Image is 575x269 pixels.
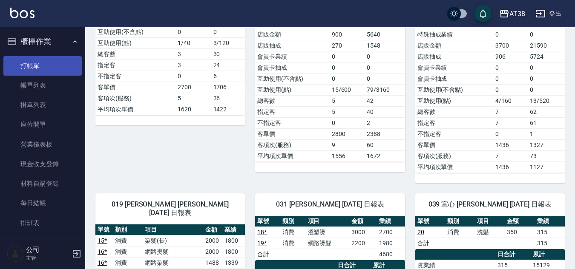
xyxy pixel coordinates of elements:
td: 79/3160 [365,84,405,95]
td: 指定客 [415,117,493,128]
td: 不指定客 [95,71,175,82]
td: 5 [330,95,365,106]
td: 0 [528,73,565,84]
td: 24 [211,59,245,71]
td: 網路燙髮 [143,246,203,257]
td: 溫塑燙 [306,227,350,238]
a: 營業儀表板 [3,135,82,154]
td: 互助使用(不含點) [415,84,493,95]
a: 帳單列表 [3,76,82,95]
td: 客單價 [255,128,329,139]
td: 0 [493,128,528,139]
td: 店販抽成 [255,40,329,51]
th: 業績 [377,216,405,227]
td: 2000 [203,235,222,246]
td: 0 [211,26,245,37]
div: AT38 [509,8,525,19]
td: 1/40 [175,37,211,48]
td: 店販金額 [415,40,493,51]
td: 總客數 [415,106,493,117]
td: 合計 [415,238,445,249]
td: 0 [330,117,365,128]
a: 打帳單 [3,56,82,76]
td: 消費 [280,227,305,238]
th: 單號 [95,224,113,235]
td: 網路染髮 [143,257,203,268]
td: 315 [535,238,565,249]
td: 客項次(服務) [255,139,329,150]
td: 網路燙髮 [306,238,350,249]
button: AT38 [496,5,529,23]
td: 消費 [445,227,475,238]
td: 0 [330,51,365,62]
td: 36 [211,93,245,104]
th: 類別 [445,216,475,227]
th: 日合計 [495,249,531,260]
td: 2700 [377,227,405,238]
td: 不指定客 [415,128,493,139]
td: 互助使用(不含點) [255,73,329,84]
td: 1422 [211,104,245,115]
td: 染髮(長) [143,235,203,246]
td: 0 [365,51,405,62]
td: 2388 [365,128,405,139]
button: 登出 [532,6,565,22]
td: 7 [493,150,528,161]
td: 5 [330,106,365,117]
a: 排班表 [3,213,82,233]
td: 1556 [330,150,365,161]
td: 消費 [113,246,143,257]
td: 42 [365,95,405,106]
td: 1800 [222,246,245,257]
td: 60 [365,139,405,150]
th: 業績 [222,224,245,235]
td: 0 [528,84,565,95]
a: 現場電腦打卡 [3,233,82,252]
td: 客單價 [95,82,175,93]
td: 0 [330,62,365,73]
td: 4680 [377,249,405,260]
td: 350 [505,227,535,238]
td: 0 [175,26,211,37]
table: a dense table [415,216,565,249]
td: 3700 [493,40,528,51]
th: 金額 [505,216,535,227]
button: 櫃檯作業 [3,31,82,53]
td: 7 [493,117,528,128]
td: 315 [535,227,565,238]
td: 0 [493,73,528,84]
td: 1800 [222,235,245,246]
td: 消費 [280,238,305,249]
td: 指定客 [255,106,329,117]
td: 2800 [330,128,365,139]
th: 金額 [349,216,377,227]
a: 座位開單 [3,115,82,134]
th: 項目 [143,224,203,235]
td: 3000 [349,227,377,238]
td: 15/600 [330,84,365,95]
td: 900 [330,29,365,40]
a: 材料自購登錄 [3,174,82,193]
td: 5640 [365,29,405,40]
td: 0 [365,73,405,84]
td: 2000 [203,246,222,257]
img: Person [7,245,24,262]
td: 30 [211,48,245,59]
td: 7 [493,106,528,117]
td: 會員卡業績 [255,51,329,62]
td: 總客數 [95,48,175,59]
img: Logo [10,8,34,18]
p: 主管 [26,254,69,262]
td: 1436 [493,161,528,173]
td: 1980 [377,238,405,249]
th: 項目 [306,216,350,227]
td: 1620 [175,104,211,115]
td: 1548 [365,40,405,51]
td: 不指定客 [255,117,329,128]
th: 金額 [203,224,222,235]
td: 0 [528,62,565,73]
td: 0 [528,29,565,40]
td: 平均項次單價 [95,104,175,115]
td: 互助使用(不含點) [95,26,175,37]
td: 5724 [528,51,565,62]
